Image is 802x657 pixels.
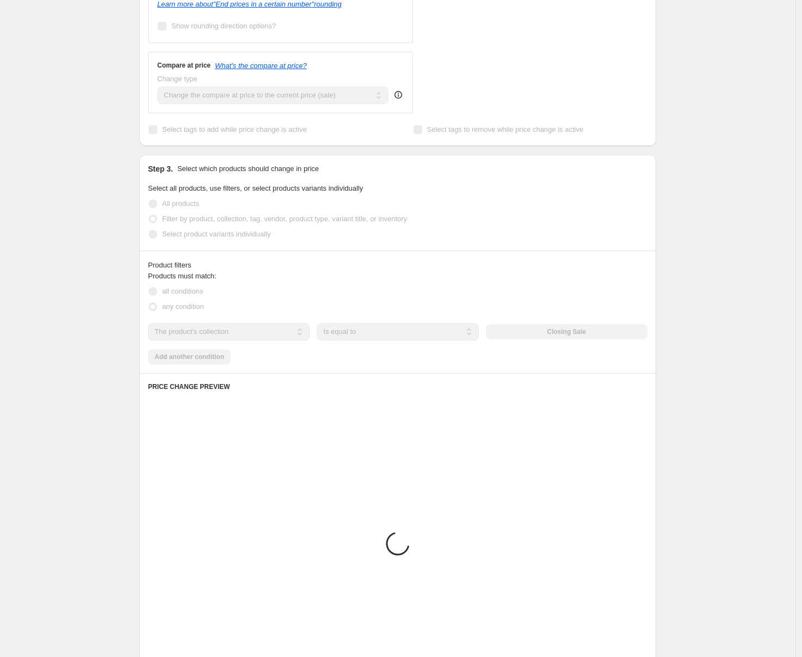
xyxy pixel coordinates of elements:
[148,184,363,192] span: Select all products, use filters, or select products variants individually
[162,230,270,238] span: Select product variants individually
[162,125,307,133] span: Select tags to add while price change is active
[148,163,173,174] h2: Step 3.
[427,125,584,133] span: Select tags to remove while price change is active
[157,75,198,83] span: Change type
[157,61,211,70] h3: Compare at price
[171,22,276,30] span: Show rounding direction options?
[162,215,407,223] span: Filter by product, collection, tag, vendor, product type, variant title, or inventory
[162,302,204,311] span: any condition
[148,382,647,391] h6: PRICE CHANGE PREVIEW
[148,260,647,271] div: Product filters
[162,287,203,295] span: all conditions
[393,89,404,100] div: help
[162,199,199,208] span: All products
[215,62,307,70] button: What's the compare at price?
[148,272,217,280] span: Products must match:
[177,163,319,174] p: Select which products should change in price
